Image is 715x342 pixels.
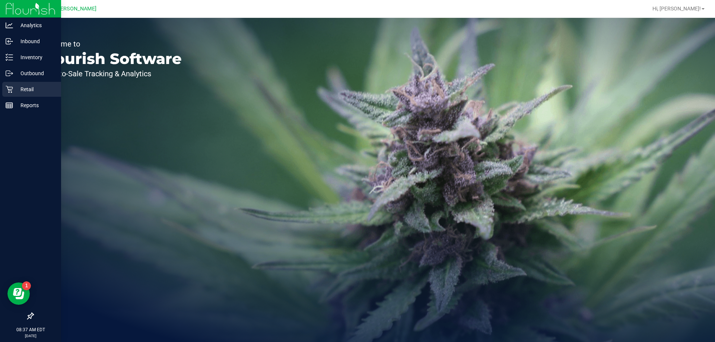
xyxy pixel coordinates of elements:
[6,54,13,61] inline-svg: Inventory
[6,22,13,29] inline-svg: Analytics
[6,102,13,109] inline-svg: Reports
[6,70,13,77] inline-svg: Outbound
[7,282,30,305] iframe: Resource center
[40,40,182,48] p: Welcome to
[13,69,58,78] p: Outbound
[13,21,58,30] p: Analytics
[40,70,182,77] p: Seed-to-Sale Tracking & Analytics
[22,281,31,290] iframe: Resource center unread badge
[13,85,58,94] p: Retail
[13,53,58,62] p: Inventory
[55,6,96,12] span: [PERSON_NAME]
[40,51,182,66] p: Flourish Software
[652,6,701,12] span: Hi, [PERSON_NAME]!
[3,326,58,333] p: 08:37 AM EDT
[6,86,13,93] inline-svg: Retail
[13,101,58,110] p: Reports
[6,38,13,45] inline-svg: Inbound
[3,333,58,339] p: [DATE]
[13,37,58,46] p: Inbound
